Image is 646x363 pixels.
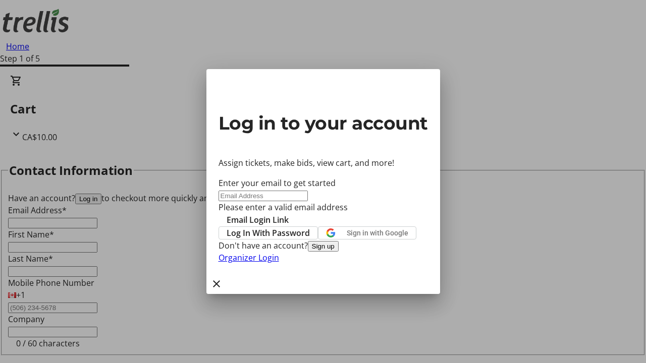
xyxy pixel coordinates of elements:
[219,226,318,239] button: Log In With Password
[219,191,308,201] input: Email Address
[219,157,428,169] p: Assign tickets, make bids, view cart, and more!
[219,214,297,226] button: Email Login Link
[347,229,408,237] span: Sign in with Google
[219,177,336,189] label: Enter your email to get started
[219,201,428,213] tr-error: Please enter a valid email address
[308,241,339,252] button: Sign up
[227,214,289,226] span: Email Login Link
[206,274,227,294] button: Close
[219,239,428,252] div: Don't have an account?
[219,252,279,263] a: Organizer Login
[219,109,428,137] h2: Log in to your account
[318,226,416,239] button: Sign in with Google
[227,227,310,239] span: Log In With Password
